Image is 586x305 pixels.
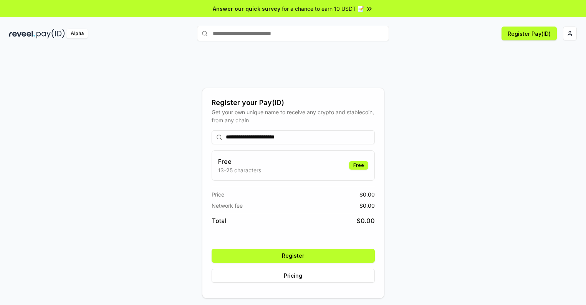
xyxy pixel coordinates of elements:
[218,166,261,174] p: 13-25 characters
[212,269,375,283] button: Pricing
[349,161,368,170] div: Free
[282,5,364,13] span: for a chance to earn 10 USDT 📝
[212,190,224,198] span: Price
[9,29,35,38] img: reveel_dark
[212,216,226,225] span: Total
[213,5,280,13] span: Answer our quick survey
[66,29,88,38] div: Alpha
[218,157,261,166] h3: Free
[502,27,557,40] button: Register Pay(ID)
[359,190,375,198] span: $ 0.00
[212,249,375,263] button: Register
[36,29,65,38] img: pay_id
[212,108,375,124] div: Get your own unique name to receive any crypto and stablecoin, from any chain
[212,97,375,108] div: Register your Pay(ID)
[357,216,375,225] span: $ 0.00
[359,202,375,210] span: $ 0.00
[212,202,243,210] span: Network fee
